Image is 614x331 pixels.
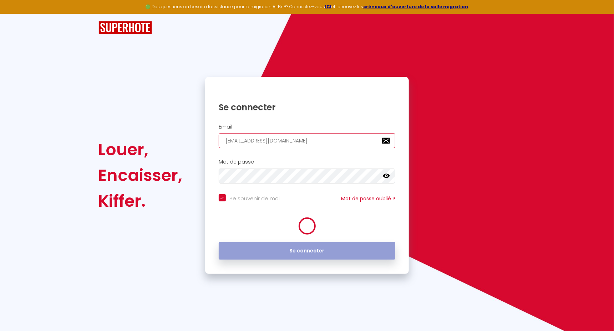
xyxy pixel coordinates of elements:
[219,159,396,165] h2: Mot de passe
[219,102,396,113] h1: Se connecter
[219,133,396,148] input: Ton Email
[341,195,395,202] a: Mot de passe oublié ?
[219,124,396,130] h2: Email
[219,242,396,260] button: Se connecter
[6,3,27,24] button: Ouvrir le widget de chat LiveChat
[98,21,152,34] img: SuperHote logo
[98,137,183,162] div: Louer,
[98,162,183,188] div: Encaisser,
[325,4,331,10] a: ICI
[98,188,183,214] div: Kiffer.
[363,4,468,10] a: créneaux d'ouverture de la salle migration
